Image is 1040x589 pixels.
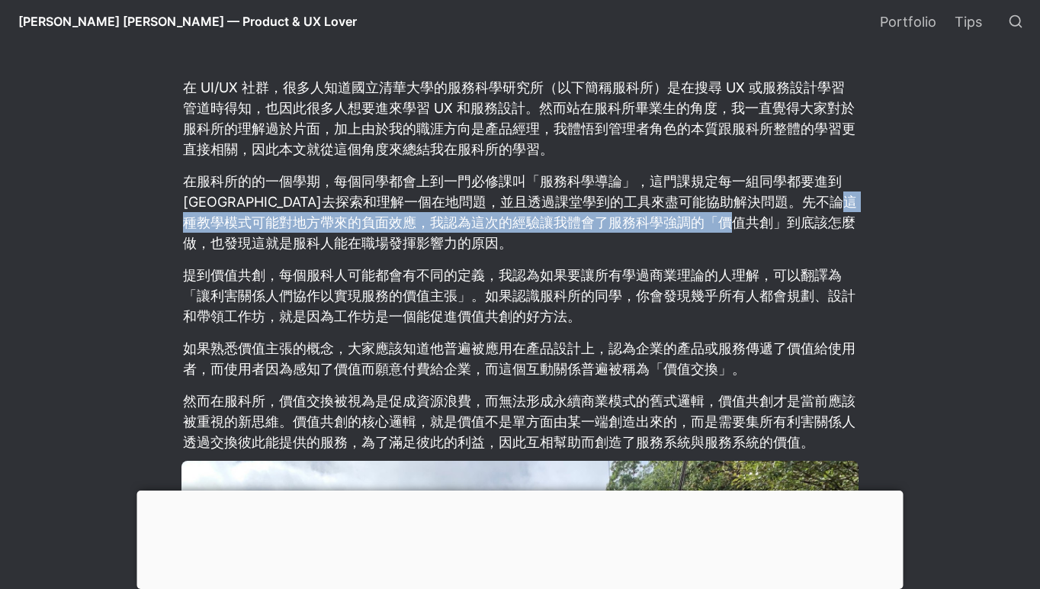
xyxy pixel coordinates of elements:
iframe: Advertisement [137,491,904,585]
span: [PERSON_NAME] [PERSON_NAME] — Product & UX Lover [18,14,357,29]
p: 然而在服科所，價值交換被視為是促成資源浪費，而無法形成永續商業模式的舊式邏輯，價值共創才是當前應該被重視的新思維。價值共創的核心邏輯，就是價值不是單方面由某一端創造出來的，而是需要集所有利害關係... [181,388,859,455]
p: 在 UI/UX 社群，很多人知道國立清華大學的服務科學研究所（以下簡稱服科所）是在搜尋 UX 或服務設計學習管道時得知，也因此很多人想要進來學習 UX 和服務設計。然而站在服科所畢業生的角度，我... [181,75,859,162]
p: 在服科所的的一個學期，每個同學都會上到一門必修課叫「服務科學導論」，這門課規定每一組同學都要進到[GEOGRAPHIC_DATA]去探索和理解一個在地問題，並且透過課堂學到的工具來盡可能協助解決... [181,169,859,256]
p: 如果熟悉價值主張的概念，大家應該知道他普遍被應用在產品設計上，認為企業的產品或服務傳遞了價值給使用者，而使用者因為感知了價值而願意付費給企業，而這個互動關係普遍被稱為「價值交換」。 [181,336,859,381]
p: 提到價值共創，每個服科人可能都會有不同的定義，我認為如果要讓所有學過商業理論的人理解，可以翻譯為「讓利害關係人們協作以實現服務的價值主張」。如果認識服科所的同學，你會發現幾乎所有人都會規劃、設計... [181,262,859,329]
